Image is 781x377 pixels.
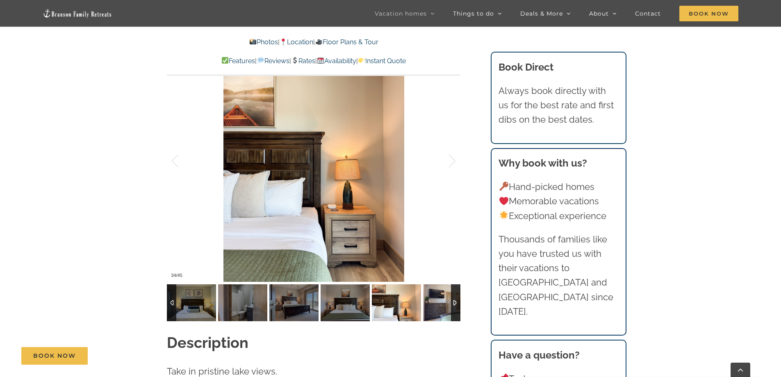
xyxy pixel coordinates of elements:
img: Dreamweaver-Cabin-at-Table-Rock-Lake-3016-scaled.jpg-nggid043014-ngg0dyn-120x90-00f0w010c011r110f... [423,284,472,321]
a: Instant Quote [358,57,406,65]
p: Hand-picked homes Memorable vacations Exceptional experience [499,180,618,223]
span: Vacation homes [375,11,427,16]
img: Dreamweaver-Cabin-at-Table-Rock-Lake-3008-scaled.jpg-nggid043011-ngg0dyn-120x90-00f0w010c011r110f... [218,284,267,321]
img: Dreamweaver-Cabin-at-Table-Rock-Lake-3013-scaled.jpg-nggid043012-ngg0dyn-120x90-00f0w010c011r110f... [269,284,319,321]
span: About [589,11,609,16]
img: 🎥 [316,39,322,45]
a: Features [221,57,255,65]
img: 📸 [250,39,256,45]
a: Location [280,38,313,46]
img: 💬 [257,57,264,64]
a: Rates [291,57,315,65]
img: 📆 [317,57,324,64]
p: Always book directly with us for the best rate and first dibs on the best dates. [499,84,618,127]
strong: Description [167,334,248,351]
a: Availability [317,57,356,65]
img: ❤️ [499,196,508,206]
img: Dreamweaver-Cabin-at-Table-Rock-Lake-3015-scaled.jpg-nggid043013-ngg0dyn-120x90-00f0w010c011r110f... [321,284,370,321]
span: Book Now [679,6,738,21]
img: Branson Family Retreats Logo [43,9,112,18]
span: Things to do [453,11,494,16]
b: Book Direct [499,61,553,73]
p: Thousands of families like you have trusted us with their vacations to [GEOGRAPHIC_DATA] and [GEO... [499,232,618,319]
p: | | [167,37,460,48]
img: ✅ [222,57,228,64]
img: Dreamweaver-Cabin-at-Table-Rock-Lake-3017-scaled.jpg-nggid043015-ngg0dyn-120x90-00f0w010c011r110f... [372,284,421,321]
a: Floor Plans & Tour [315,38,378,46]
img: Dreamweaver-Cabin-at-Table-Rock-Lake-3007-scaled.jpg-nggid043010-ngg0dyn-120x90-00f0w010c011r110f... [167,284,216,321]
img: 📍 [280,39,287,45]
h3: Why book with us? [499,156,618,171]
a: Reviews [257,57,289,65]
span: Contact [635,11,661,16]
img: 💲 [291,57,298,64]
img: 👉 [358,57,365,64]
span: Deals & More [520,11,563,16]
a: Photos [249,38,278,46]
p: | | | | [167,56,460,66]
a: Book Now [21,347,88,365]
span: Book Now [33,352,76,359]
img: 🌟 [499,211,508,220]
img: 🔑 [499,182,508,191]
